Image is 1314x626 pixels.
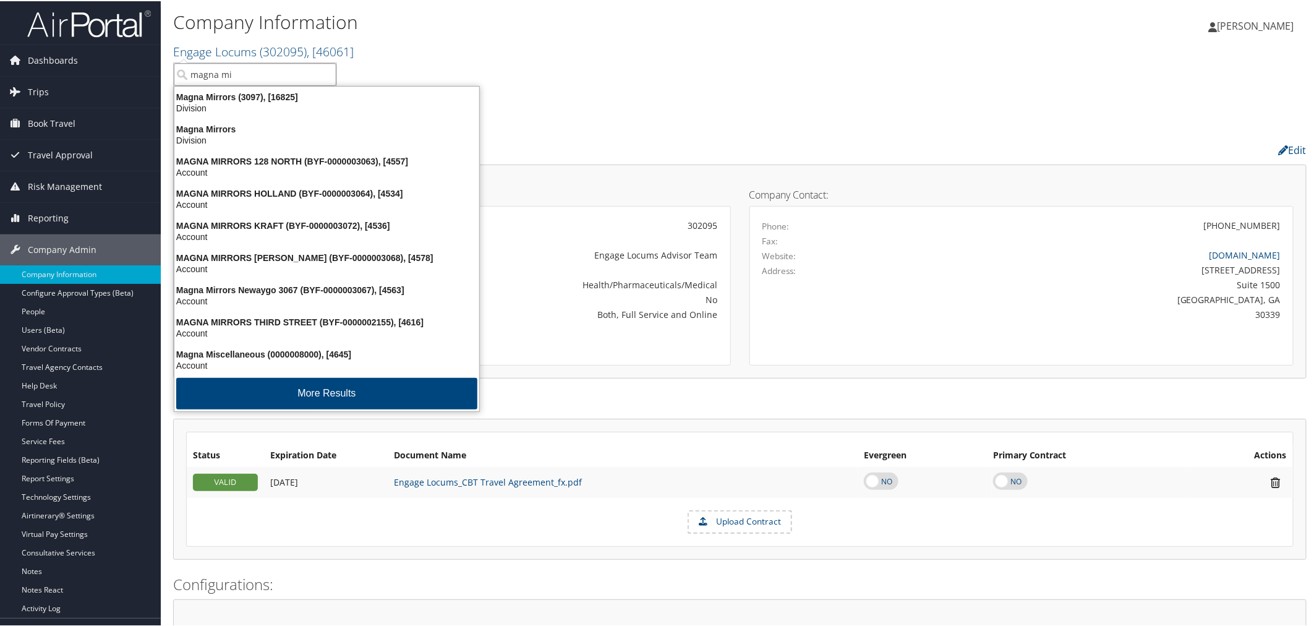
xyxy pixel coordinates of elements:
[176,377,477,408] button: More Results
[897,307,1281,320] div: 30339
[173,138,923,159] h2: Company Profile:
[28,202,69,233] span: Reporting
[167,315,487,327] div: MAGNA MIRRORS THIRD STREET (BYF-0000002155), [4616]
[264,444,388,466] th: Expiration Date
[174,62,336,85] input: Search Accounts
[167,101,487,113] div: Division
[173,8,929,34] h1: Company Information
[762,264,796,276] label: Address:
[1279,142,1307,156] a: Edit
[167,90,487,101] div: Magna Mirrors (3097), [16825]
[987,444,1188,466] th: Primary Contract
[167,348,487,359] div: Magna Miscellaneous (0000008000), [4645]
[28,139,93,169] span: Travel Approval
[394,475,582,487] a: Engage Locums_CBT Travel Agreement_fx.pdf
[167,155,487,166] div: MAGNA MIRRORS 128 NORTH (BYF-0000003063), [4557]
[378,218,718,231] div: 302095
[1188,444,1293,466] th: Actions
[173,573,1307,594] h2: Configurations:
[28,170,102,201] span: Risk Management
[897,262,1281,275] div: [STREET_ADDRESS]
[270,475,298,487] span: [DATE]
[187,444,264,466] th: Status
[167,283,487,294] div: Magna Mirrors Newaygo 3067 (BYF-0000003067), [4563]
[307,42,354,59] span: , [ 46061 ]
[173,42,354,59] a: Engage Locums
[167,230,487,241] div: Account
[378,307,718,320] div: Both, Full Service and Online
[27,8,151,37] img: airportal-logo.png
[260,42,307,59] span: ( 302095 )
[167,166,487,177] div: Account
[762,249,796,261] label: Website:
[378,292,718,305] div: No
[167,187,487,198] div: MAGNA MIRRORS HOLLAND (BYF-0000003064), [4534]
[689,510,791,531] label: Upload Contract
[897,277,1281,290] div: Suite 1500
[762,234,779,246] label: Fax:
[378,277,718,290] div: Health/Pharmaceuticals/Medical
[28,107,75,138] span: Book Travel
[1204,218,1281,231] div: [PHONE_NUMBER]
[858,444,987,466] th: Evergreen
[28,233,96,264] span: Company Admin
[167,198,487,209] div: Account
[167,122,487,134] div: Magna Mirrors
[167,219,487,230] div: MAGNA MIRRORS KRAFT (BYF-0000003072), [4536]
[167,327,487,338] div: Account
[1265,475,1287,488] i: Remove Contract
[1209,6,1307,43] a: [PERSON_NAME]
[270,476,382,487] div: Add/Edit Date
[388,444,858,466] th: Document Name
[167,262,487,273] div: Account
[167,359,487,370] div: Account
[1209,248,1281,260] a: [DOMAIN_NAME]
[378,247,718,260] div: Engage Locums Advisor Team
[749,189,1294,199] h4: Company Contact:
[28,75,49,106] span: Trips
[173,392,1307,413] h2: Contracts:
[1218,18,1294,32] span: [PERSON_NAME]
[167,294,487,306] div: Account
[167,134,487,145] div: Division
[193,473,258,490] div: VALID
[897,292,1281,305] div: [GEOGRAPHIC_DATA], GA
[28,44,78,75] span: Dashboards
[167,251,487,262] div: MAGNA MIRRORS [PERSON_NAME] (BYF-0000003068), [4578]
[762,219,790,231] label: Phone:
